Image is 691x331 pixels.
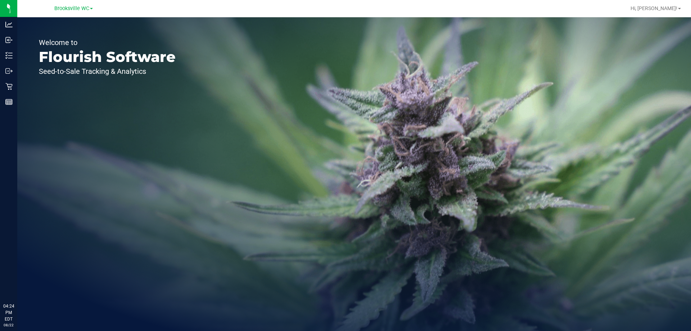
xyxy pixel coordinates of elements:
p: Flourish Software [39,50,176,64]
span: Brooksville WC [54,5,89,12]
p: Welcome to [39,39,176,46]
span: Hi, [PERSON_NAME]! [631,5,677,11]
inline-svg: Reports [5,98,13,106]
inline-svg: Inventory [5,52,13,59]
p: 08/22 [3,322,14,328]
inline-svg: Retail [5,83,13,90]
inline-svg: Outbound [5,67,13,75]
inline-svg: Analytics [5,21,13,28]
p: Seed-to-Sale Tracking & Analytics [39,68,176,75]
p: 04:24 PM EDT [3,303,14,322]
inline-svg: Inbound [5,36,13,44]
